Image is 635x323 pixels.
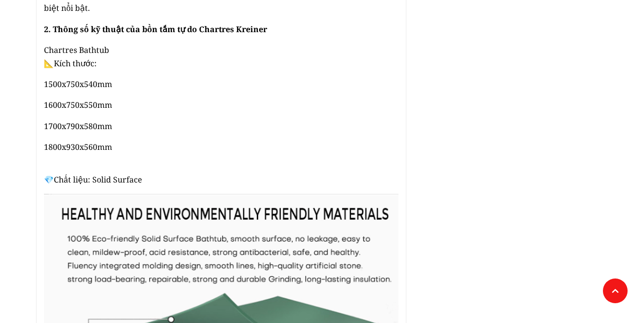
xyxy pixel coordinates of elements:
strong: 2. Thông số kỹ thuật của bồn tắm tự do Chartres Kreiner [44,24,267,35]
a: Lên đầu trang [603,278,628,303]
span: Chartres Bathtub 📐Kích thước: [44,45,109,69]
span: 1800x930x560mm [44,141,112,152]
span: 1700x790x580mm [44,121,112,132]
span: 1500x750x540mm [44,79,112,90]
span: 1600x750x550mm [44,99,112,110]
span: 💎Chất liệu: Solid Surface [44,174,142,185]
